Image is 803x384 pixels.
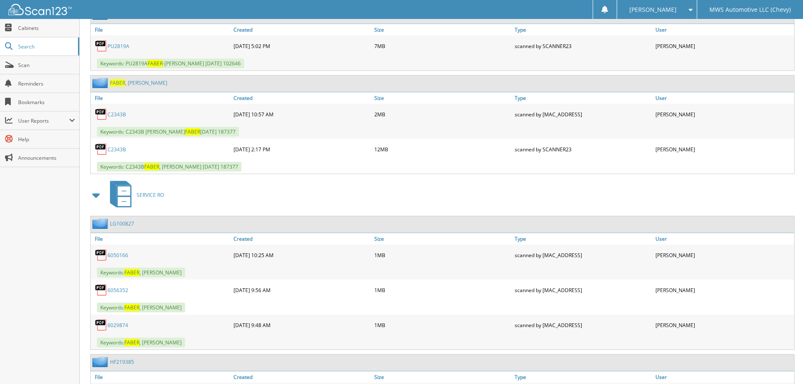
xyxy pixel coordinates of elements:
div: scanned by [MAC_ADDRESS] [513,282,653,298]
div: scanned by [MAC_ADDRESS] [513,317,653,333]
div: 12MB [372,141,513,158]
div: scanned by SCANNER23 [513,141,653,158]
a: User [653,92,794,104]
span: FABER [110,79,125,86]
span: FABER [124,304,140,311]
div: 1MB [372,317,513,333]
a: Created [231,24,372,35]
a: Size [372,92,513,104]
a: SERVICE RO [105,178,164,212]
a: User [653,24,794,35]
div: [DATE] 9:48 AM [231,317,372,333]
img: PDF.png [95,108,107,121]
div: [PERSON_NAME] [653,141,794,158]
div: scanned by SCANNER23 [513,38,653,54]
iframe: Chat Widget [761,344,803,384]
span: FABER [124,339,140,346]
span: Cabinets [18,24,75,32]
span: Reminders [18,80,75,87]
div: [PERSON_NAME] [653,38,794,54]
span: Bookmarks [18,99,75,106]
div: [PERSON_NAME] [653,247,794,263]
img: folder2.png [92,357,110,367]
div: 2MB [372,106,513,123]
img: PDF.png [95,40,107,52]
a: File [91,233,231,244]
div: scanned by [MAC_ADDRESS] [513,247,653,263]
a: HF219385 [110,358,134,365]
span: User Reports [18,117,69,124]
span: [PERSON_NAME] [629,7,677,12]
div: scanned by [MAC_ADDRESS] [513,106,653,123]
a: C2343B [107,111,126,118]
span: Help [18,136,75,143]
div: [PERSON_NAME] [653,317,794,333]
a: Created [231,371,372,383]
a: Type [513,371,653,383]
a: Size [372,24,513,35]
span: MWS Automotive LLC (Chevy) [709,7,791,12]
a: LG100827 [110,220,134,227]
span: Scan [18,62,75,69]
span: FABER [124,269,140,276]
div: [PERSON_NAME] [653,106,794,123]
div: 1MB [372,247,513,263]
a: Type [513,24,653,35]
a: FABER, [PERSON_NAME] [110,79,167,86]
span: Keywords: C2343B , [PERSON_NAME] [DATE] 187377 [97,162,242,172]
span: Keywords: , [PERSON_NAME] [97,338,185,347]
div: [DATE] 10:57 AM [231,106,372,123]
img: folder2.png [92,218,110,229]
a: 6029874 [107,322,128,329]
div: [DATE] 5:02 PM [231,38,372,54]
div: 7MB [372,38,513,54]
div: [DATE] 9:56 AM [231,282,372,298]
img: PDF.png [95,284,107,296]
a: File [91,24,231,35]
a: File [91,371,231,383]
a: Size [372,371,513,383]
a: Size [372,233,513,244]
a: 6056352 [107,287,128,294]
a: PU2819A [107,43,129,50]
span: Search [18,43,74,50]
span: Keywords: , [PERSON_NAME] [97,268,185,277]
span: Keywords: , [PERSON_NAME] [97,303,185,312]
img: folder2.png [92,78,110,88]
img: PDF.png [95,249,107,261]
span: FABER [148,60,163,67]
span: FABER [185,128,200,135]
div: [DATE] 10:25 AM [231,247,372,263]
a: User [653,371,794,383]
div: [DATE] 2:17 PM [231,141,372,158]
img: PDF.png [95,143,107,156]
img: PDF.png [95,319,107,331]
span: Announcements [18,154,75,161]
a: User [653,233,794,244]
div: 1MB [372,282,513,298]
span: FABER [144,163,159,170]
a: 6050166 [107,252,128,259]
a: Created [231,233,372,244]
div: [PERSON_NAME] [653,282,794,298]
span: SERVICE RO [137,191,164,199]
a: Type [513,233,653,244]
a: C2343B [107,146,126,153]
a: Created [231,92,372,104]
span: Keywords: C2343B [PERSON_NAME] [DATE] 187377 [97,127,239,137]
span: Keywords: PU2819A -[PERSON_NAME] [DATE] 102646 [97,59,244,68]
a: Type [513,92,653,104]
a: File [91,92,231,104]
img: scan123-logo-white.svg [8,4,72,15]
